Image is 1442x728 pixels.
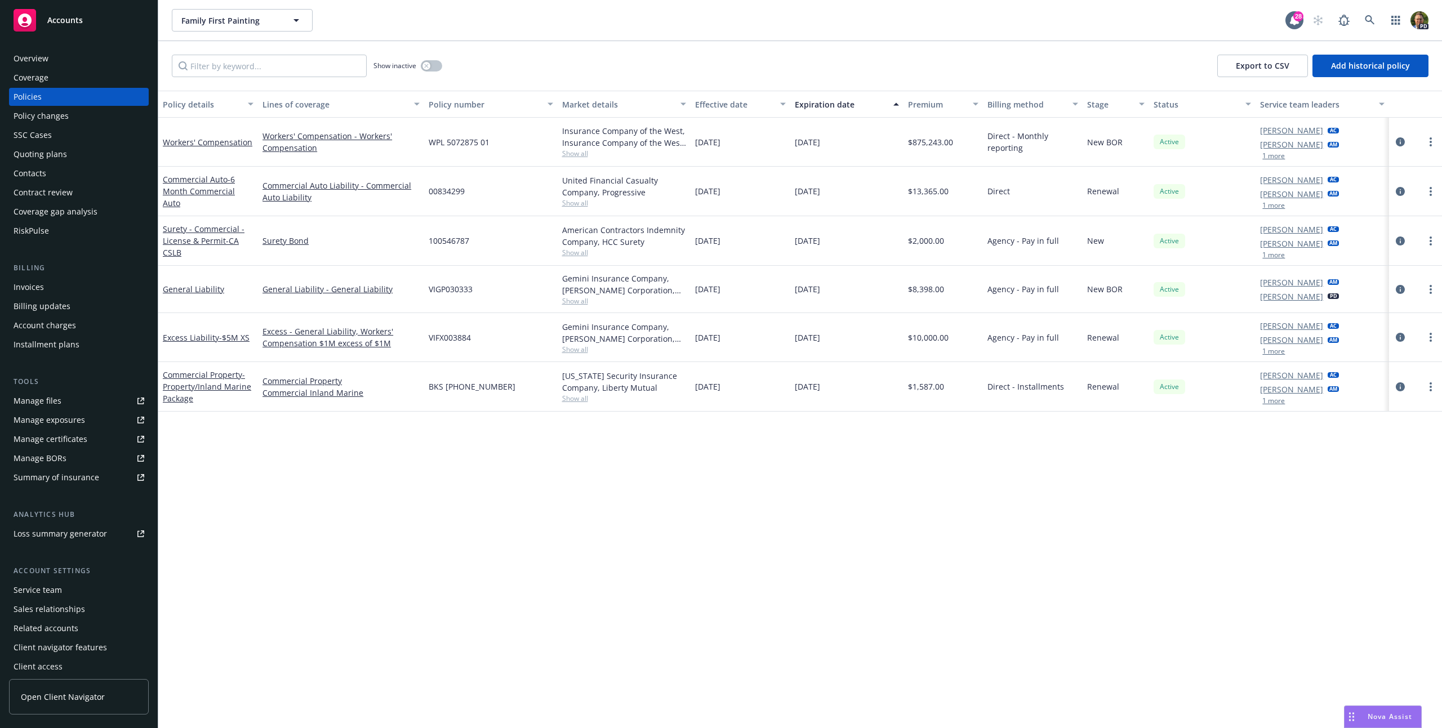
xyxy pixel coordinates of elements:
a: Accounts [9,5,149,36]
a: Manage BORs [9,449,149,467]
div: Account settings [9,565,149,577]
a: Excess Liability [163,332,250,343]
div: Coverage [14,69,48,87]
button: 1 more [1262,252,1285,258]
a: RiskPulse [9,222,149,240]
div: Lines of coverage [262,99,407,110]
div: Drag to move [1345,706,1359,727]
a: Coverage [9,69,149,87]
div: SSC Cases [14,126,52,144]
span: New BOR [1087,136,1123,148]
span: Family First Painting [181,15,279,26]
a: more [1424,283,1437,296]
span: [DATE] [695,136,720,148]
a: Commercial Property [262,375,420,387]
span: 100546787 [429,235,469,247]
div: Manage exposures [14,411,85,429]
span: [DATE] [695,332,720,343]
button: Family First Painting [172,9,313,32]
div: Policies [14,88,42,106]
span: [DATE] [795,185,820,197]
a: Report a Bug [1333,9,1355,32]
button: Stage [1083,91,1149,118]
a: Client navigator features [9,638,149,656]
a: Manage files [9,392,149,410]
a: circleInformation [1394,135,1407,149]
button: Policy details [158,91,258,118]
a: Workers' Compensation [163,137,252,148]
a: Search [1359,9,1381,32]
a: [PERSON_NAME] [1260,224,1323,235]
span: Agency - Pay in full [987,283,1059,295]
a: more [1424,380,1437,394]
button: Add historical policy [1312,55,1428,77]
a: Loss summary generator [9,525,149,543]
button: Premium [904,91,983,118]
a: Billing updates [9,297,149,315]
span: Nova Assist [1368,712,1412,721]
a: [PERSON_NAME] [1260,291,1323,302]
span: Show all [562,394,686,403]
a: Manage exposures [9,411,149,429]
span: Show inactive [373,61,416,70]
a: [PERSON_NAME] [1260,238,1323,249]
div: Premium [908,99,967,110]
div: Quoting plans [14,145,67,163]
a: [PERSON_NAME] [1260,334,1323,346]
span: [DATE] [795,136,820,148]
span: [DATE] [795,235,820,247]
button: 1 more [1262,153,1285,159]
span: Export to CSV [1236,60,1289,71]
span: $8,398.00 [908,283,944,295]
span: Renewal [1087,332,1119,343]
a: Coverage gap analysis [9,203,149,221]
span: Direct [987,185,1010,197]
span: - $5M XS [219,332,250,343]
a: Excess - General Liability, Workers' Compensation $1M excess of $1M [262,325,420,349]
div: Stage [1087,99,1132,110]
button: Expiration date [790,91,904,118]
span: Active [1158,382,1181,392]
a: Policy changes [9,107,149,125]
span: Renewal [1087,381,1119,392]
div: Loss summary generator [14,525,107,543]
button: 1 more [1262,202,1285,209]
span: - 6 Month Commercial Auto [163,174,235,208]
span: Open Client Navigator [21,691,105,703]
span: $13,365.00 [908,185,949,197]
button: Billing method [983,91,1083,118]
div: Analytics hub [9,509,149,520]
div: Installment plans [14,336,79,354]
button: Effective date [691,91,790,118]
button: Policy number [424,91,557,118]
img: photo [1410,11,1428,29]
button: Nova Assist [1344,705,1422,728]
span: $1,587.00 [908,381,944,392]
div: Overview [14,50,48,68]
span: $2,000.00 [908,235,944,247]
span: Active [1158,284,1181,294]
a: circleInformation [1394,330,1407,344]
a: more [1424,185,1437,198]
div: Policy changes [14,107,69,125]
div: Client navigator features [14,638,107,656]
div: Client access [14,658,63,676]
div: Invoices [14,278,44,296]
span: $875,243.00 [908,136,953,148]
span: [DATE] [695,283,720,295]
span: [DATE] [695,235,720,247]
div: 28 [1293,11,1303,21]
a: Policies [9,88,149,106]
div: Market details [562,99,674,110]
a: [PERSON_NAME] [1260,124,1323,136]
div: Billing method [987,99,1066,110]
div: Manage BORs [14,449,66,467]
div: [US_STATE] Security Insurance Company, Liberty Mutual [562,370,686,394]
div: United Financial Casualty Company, Progressive [562,175,686,198]
a: Overview [9,50,149,68]
span: Active [1158,186,1181,196]
a: Related accounts [9,619,149,637]
div: Policy details [163,99,241,110]
div: Account charges [14,316,76,334]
